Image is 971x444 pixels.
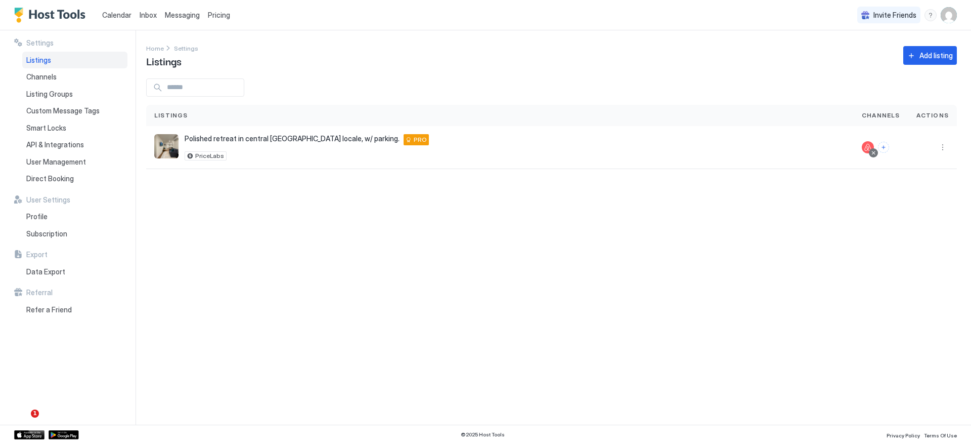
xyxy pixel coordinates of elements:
[163,79,244,96] input: Input Field
[26,212,48,221] span: Profile
[22,263,127,280] a: Data Export
[22,86,127,103] a: Listing Groups
[916,111,949,120] span: Actions
[887,432,920,438] span: Privacy Policy
[878,142,889,153] button: Connect channels
[165,10,200,20] a: Messaging
[937,141,949,153] button: More options
[26,140,84,149] span: API & Integrations
[165,11,200,19] span: Messaging
[862,111,900,120] span: Channels
[26,305,72,314] span: Refer a Friend
[22,225,127,243] a: Subscription
[26,56,51,65] span: Listings
[26,90,73,99] span: Listing Groups
[26,174,74,183] span: Direct Booking
[31,410,39,418] span: 1
[26,288,53,297] span: Referral
[924,432,957,438] span: Terms Of Use
[26,195,70,205] span: User Settings
[102,10,131,20] a: Calendar
[26,250,48,259] span: Export
[14,430,45,439] a: App Store
[10,410,34,434] iframe: Intercom live chat
[924,429,957,440] a: Terms Of Use
[903,46,957,65] button: Add listing
[102,11,131,19] span: Calendar
[22,119,127,137] a: Smart Locks
[461,431,505,438] span: © 2025 Host Tools
[26,124,66,133] span: Smart Locks
[140,10,157,20] a: Inbox
[22,68,127,86] a: Channels
[154,111,188,120] span: Listings
[941,7,957,23] div: User profile
[154,134,179,158] div: listing image
[22,208,127,225] a: Profile
[937,141,949,153] div: menu
[919,50,953,61] div: Add listing
[49,430,79,439] a: Google Play Store
[22,153,127,171] a: User Management
[924,9,937,21] div: menu
[146,45,164,52] span: Home
[22,301,127,318] a: Refer a Friend
[146,53,182,68] span: Listings
[887,429,920,440] a: Privacy Policy
[26,106,100,115] span: Custom Message Tags
[140,11,157,19] span: Inbox
[26,267,65,276] span: Data Export
[22,52,127,69] a: Listings
[174,45,198,52] span: Settings
[26,38,54,48] span: Settings
[414,135,427,144] span: PRO
[22,102,127,119] a: Custom Message Tags
[26,229,67,238] span: Subscription
[174,43,198,53] a: Settings
[22,170,127,187] a: Direct Booking
[146,43,164,53] div: Breadcrumb
[26,157,86,167] span: User Management
[873,11,916,20] span: Invite Friends
[22,136,127,153] a: API & Integrations
[208,11,230,20] span: Pricing
[26,72,57,82] span: Channels
[146,43,164,53] a: Home
[185,134,400,143] span: Polished retreat in central [GEOGRAPHIC_DATA] locale, w/ parking.
[14,8,90,23] a: Host Tools Logo
[174,43,198,53] div: Breadcrumb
